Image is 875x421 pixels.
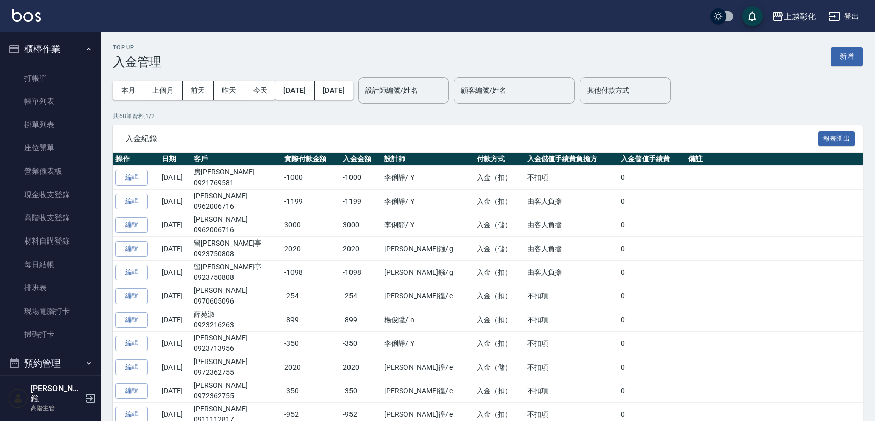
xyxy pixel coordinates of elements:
[784,10,816,23] div: 上越彰化
[159,213,191,237] td: [DATE]
[382,190,474,213] td: 李俐靜 / Y
[618,166,686,190] td: 0
[115,265,148,280] button: 編輯
[474,166,524,190] td: 入金（扣）
[382,153,474,166] th: 設計師
[618,261,686,284] td: 0
[340,213,382,237] td: 3000
[191,237,282,261] td: 留[PERSON_NAME]亭
[194,391,279,401] p: 0972362755
[194,225,279,235] p: 0962006716
[831,47,863,66] button: 新增
[191,190,282,213] td: [PERSON_NAME]
[4,350,97,377] button: 預約管理
[4,67,97,90] a: 打帳單
[824,7,863,26] button: 登出
[214,81,245,100] button: 昨天
[4,113,97,136] a: 掛單列表
[159,284,191,308] td: [DATE]
[115,359,148,375] button: 編輯
[113,112,863,121] p: 共 68 筆資料, 1 / 2
[618,379,686,403] td: 0
[282,332,341,355] td: -350
[194,296,279,307] p: 0970605096
[340,166,382,190] td: -1000
[340,153,382,166] th: 入金金額
[183,81,214,100] button: 前天
[4,323,97,346] a: 掃碼打卡
[768,6,820,27] button: 上越彰化
[474,190,524,213] td: 入金（扣）
[686,153,863,166] th: 備註
[382,308,474,332] td: 楊俊陞 / n
[159,190,191,213] td: [DATE]
[618,284,686,308] td: 0
[382,237,474,261] td: [PERSON_NAME]鏹 / g
[191,213,282,237] td: [PERSON_NAME]
[4,276,97,299] a: 排班表
[340,308,382,332] td: -899
[194,367,279,378] p: 0972362755
[4,229,97,253] a: 材料自購登錄
[159,237,191,261] td: [DATE]
[340,190,382,213] td: -1199
[115,288,148,304] button: 編輯
[159,379,191,403] td: [DATE]
[194,201,279,212] p: 0962006716
[742,6,763,26] button: save
[115,170,148,186] button: 編輯
[382,332,474,355] td: 李俐靜 / Y
[524,379,618,403] td: 不扣項
[524,190,618,213] td: 由客人負擔
[4,299,97,323] a: 現場電腦打卡
[474,332,524,355] td: 入金（扣）
[340,261,382,284] td: -1098
[159,332,191,355] td: [DATE]
[524,308,618,332] td: 不扣項
[618,332,686,355] td: 0
[4,183,97,206] a: 現金收支登錄
[125,134,818,144] span: 入金紀錄
[282,213,341,237] td: 3000
[194,177,279,188] p: 0921769581
[474,284,524,308] td: 入金（扣）
[275,81,314,100] button: [DATE]
[340,355,382,379] td: 2020
[524,332,618,355] td: 不扣項
[115,194,148,209] button: 編輯
[4,136,97,159] a: 座位開單
[191,332,282,355] td: [PERSON_NAME]
[4,253,97,276] a: 每日結帳
[4,206,97,229] a: 高階收支登錄
[191,355,282,379] td: [PERSON_NAME]
[474,355,524,379] td: 入金（儲）
[474,237,524,261] td: 入金（儲）
[524,153,618,166] th: 入金儲值手續費負擔方
[159,355,191,379] td: [DATE]
[12,9,41,22] img: Logo
[191,379,282,403] td: [PERSON_NAME]
[245,81,276,100] button: 今天
[4,36,97,63] button: 櫃檯作業
[159,261,191,284] td: [DATE]
[382,355,474,379] td: [PERSON_NAME]徨 / e
[191,153,282,166] th: 客戶
[818,133,855,143] a: 報表匯出
[340,379,382,403] td: -350
[382,213,474,237] td: 李俐靜 / Y
[382,261,474,284] td: [PERSON_NAME]鏹 / g
[4,90,97,113] a: 帳單列表
[474,213,524,237] td: 入金（儲）
[282,308,341,332] td: -899
[382,166,474,190] td: 李俐靜 / Y
[282,237,341,261] td: 2020
[282,166,341,190] td: -1000
[31,384,82,404] h5: [PERSON_NAME]鏹
[115,336,148,351] button: 編輯
[159,153,191,166] th: 日期
[340,332,382,355] td: -350
[524,261,618,284] td: 由客人負擔
[524,284,618,308] td: 不扣項
[474,308,524,332] td: 入金（扣）
[194,272,279,283] p: 0923750808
